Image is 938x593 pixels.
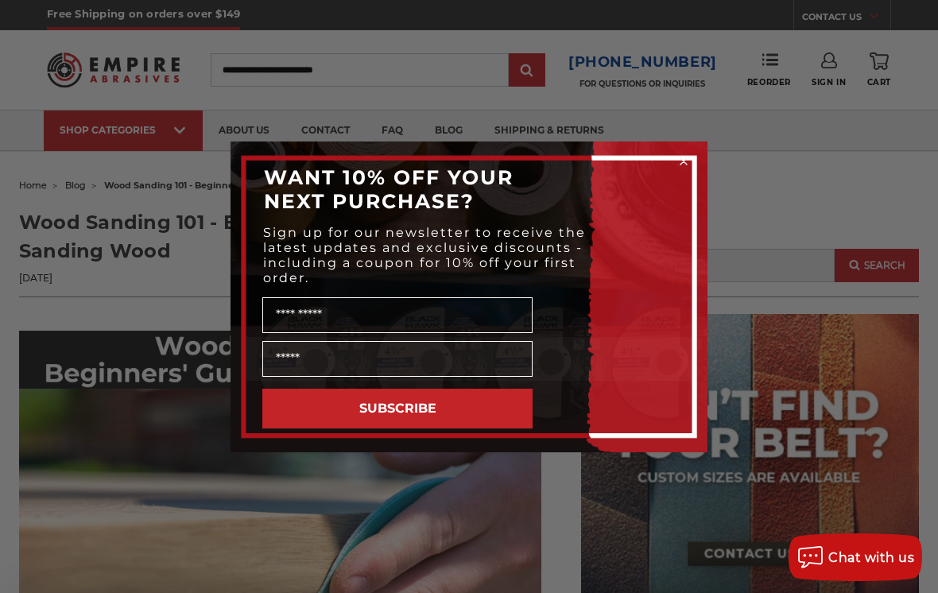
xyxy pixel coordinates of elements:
[789,533,922,581] button: Chat with us
[263,225,586,285] span: Sign up for our newsletter to receive the latest updates and exclusive discounts - including a co...
[676,153,692,169] button: Close dialog
[828,550,914,565] span: Chat with us
[262,341,533,377] input: Email
[262,389,533,428] button: SUBSCRIBE
[264,165,514,213] span: WANT 10% OFF YOUR NEXT PURCHASE?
